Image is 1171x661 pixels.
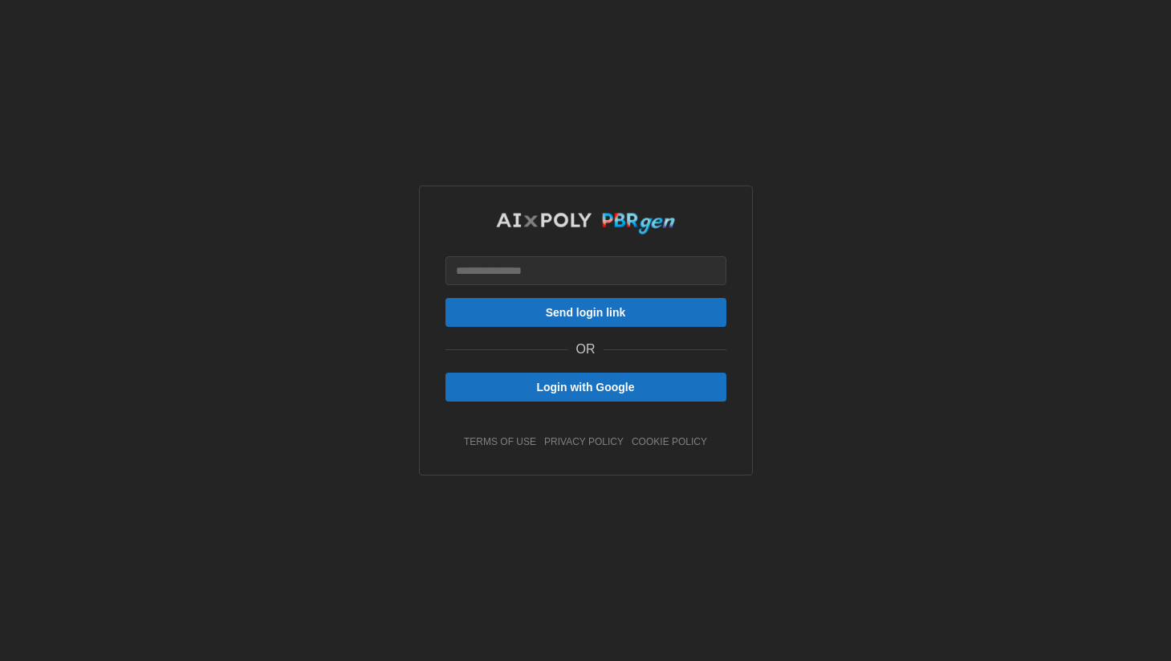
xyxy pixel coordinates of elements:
[546,299,626,326] span: Send login link
[544,435,624,449] a: privacy policy
[445,298,726,327] button: Send login link
[632,435,707,449] a: cookie policy
[495,212,676,235] img: AIxPoly PBRgen
[576,340,596,360] p: OR
[536,373,634,401] span: Login with Google
[445,373,726,402] button: Login with Google
[464,435,536,449] a: terms of use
